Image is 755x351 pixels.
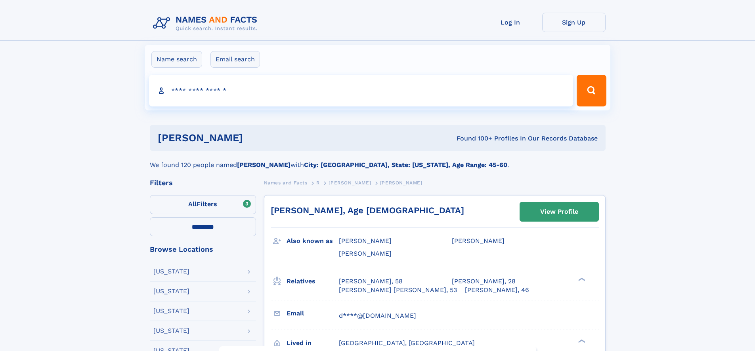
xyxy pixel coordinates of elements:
[271,205,464,215] a: [PERSON_NAME], Age [DEMOGRAPHIC_DATA]
[576,277,586,282] div: ❯
[339,286,457,294] a: [PERSON_NAME] [PERSON_NAME], 53
[329,178,371,188] a: [PERSON_NAME]
[452,277,516,286] a: [PERSON_NAME], 28
[316,180,320,186] span: R
[329,180,371,186] span: [PERSON_NAME]
[577,75,606,106] button: Search Button
[149,75,573,106] input: search input
[304,161,507,169] b: City: [GEOGRAPHIC_DATA], State: [US_STATE], Age Range: 45-60
[150,13,264,34] img: Logo Names and Facts
[264,178,308,188] a: Names and Facts
[339,277,403,286] a: [PERSON_NAME], 58
[150,179,256,186] div: Filters
[153,268,189,275] div: [US_STATE]
[153,328,189,334] div: [US_STATE]
[150,195,256,214] label: Filters
[452,237,505,245] span: [PERSON_NAME]
[287,336,339,350] h3: Lived in
[540,203,578,221] div: View Profile
[339,237,392,245] span: [PERSON_NAME]
[316,178,320,188] a: R
[339,250,392,257] span: [PERSON_NAME]
[479,13,542,32] a: Log In
[150,151,606,170] div: We found 120 people named with .
[287,275,339,288] h3: Relatives
[542,13,606,32] a: Sign Up
[151,51,202,68] label: Name search
[237,161,291,169] b: [PERSON_NAME]
[465,286,529,294] a: [PERSON_NAME], 46
[380,180,422,186] span: [PERSON_NAME]
[210,51,260,68] label: Email search
[520,202,598,221] a: View Profile
[150,246,256,253] div: Browse Locations
[153,308,189,314] div: [US_STATE]
[153,288,189,294] div: [US_STATE]
[287,307,339,320] h3: Email
[287,234,339,248] h3: Also known as
[339,339,475,347] span: [GEOGRAPHIC_DATA], [GEOGRAPHIC_DATA]
[158,133,350,143] h1: [PERSON_NAME]
[188,200,197,208] span: All
[576,338,586,343] div: ❯
[350,134,598,143] div: Found 100+ Profiles In Our Records Database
